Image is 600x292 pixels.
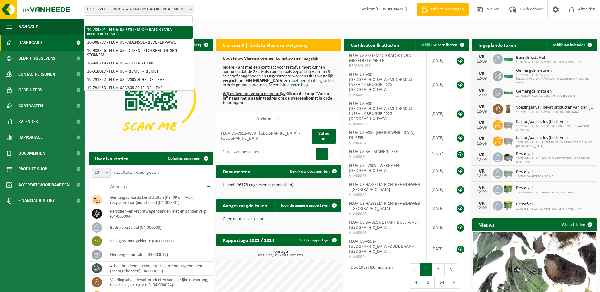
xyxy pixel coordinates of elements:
div: 12-09 [475,93,488,98]
img: WB-2500-GAL-GY-01 [503,135,514,146]
h2: Ingeplande taken [472,39,523,51]
span: Gemengde metalen [516,89,575,94]
span: FLUVIUS-VS02-[GEOGRAPHIC_DATA]/MIDDENKUST-INFRA KK BRUGGE 2025 - [GEOGRAPHIC_DATA] [349,101,415,121]
u: Iedere klant met een contract voor restafval [223,65,301,70]
td: [DATE] [427,51,450,70]
td: [DATE] [427,180,450,199]
span: Financial History [18,193,55,209]
div: VR [475,88,488,93]
td: [DATE] [427,161,450,180]
div: VR [475,185,488,190]
div: VR [475,153,488,158]
span: Navigatie [18,19,38,35]
h2: Documenten [216,165,257,177]
img: WB-5000-GAL-GY-01 [503,151,514,162]
div: 12-09 [475,142,488,146]
span: VLA900918 [349,122,422,127]
a: Bekijk rapportage [294,234,341,246]
div: 12-09 [475,59,488,64]
span: 10-733591 - FLUVIUS SYSTEM OPERATOR CVBA - MERELBEKE-MELLE [84,5,194,14]
span: Karton/papier, los (bedrijven) [516,119,594,125]
div: VR [475,169,488,174]
p: Geen data beschikbaar. [223,217,335,222]
span: 10-791609 - FLUVIUS VS52-INFRA/GEBOUW-E [516,94,575,98]
span: Gemengde metalen [516,68,594,73]
a: Ophaling aanvragen [163,152,213,165]
span: FLUVIUS HASSELT/TRICHTERHEIDEWEG - [GEOGRAPHIC_DATA] [349,182,420,192]
td: [DATE] [427,237,450,261]
div: 12-09 [475,206,488,210]
span: 10 [92,168,111,178]
td: [DATE] [427,70,450,99]
b: Dit is wettelijk verplicht in [GEOGRAPHIC_DATA] [223,74,333,83]
label: resultaten weergeven [114,170,159,175]
div: 12-09 [475,76,488,81]
u: Wij maken het voor u eenvoudig. [223,92,285,96]
span: RED25001235 [349,64,422,69]
h2: Vlarema 9 | Update Vlaamse wetgeving [216,39,314,51]
td: bedrijfsrestafval (04-000008) [105,221,213,234]
div: 12-09 [475,109,488,114]
li: 10-791352 - FLUVIUS - VS05 SCHELDE LIEVE [85,76,193,84]
button: Previous [306,148,316,160]
span: 10-799155 - FLUVIUS-VS02-[GEOGRAPHIC_DATA] [516,110,594,114]
button: 4 [410,276,422,289]
span: Bekijk uw documenten [290,169,330,173]
td: FLUVIUS-VS52-WERF [GEOGRAPHIC_DATA] - [GEOGRAPHIC_DATA] [216,126,306,145]
li: 10-933326 - FLUVIUS - DILSEN - STOKKEM - DILSEN-STOKKEM [85,47,193,59]
div: VR [475,71,488,76]
span: Restafval [516,202,582,207]
a: Bekijk uw certificaten [415,39,468,51]
span: Restafval [516,152,594,157]
button: 1 [316,148,328,160]
span: 10-791624 - FLUVIUS-OPLEIDINGSCENTRUM MELLE-BLOK OPLEIDING [516,157,594,164]
td: [DATE] [427,199,450,218]
td: gemengde metalen (04-000017) [105,248,213,262]
span: 10-870820 - FLUVIUS-GENK TOEKOMSTLAAN [516,191,574,195]
span: 10-927854 - FLUVIUS-VS05-SINT-DENIJS-WESTREM [516,60,582,64]
img: WB-2500-GAL-GY-04 [503,167,514,178]
span: FLUVIUS HASSELT/TRICHTERHEIDEWEG - [GEOGRAPHIC_DATA] [349,201,420,211]
h2: Nieuws [472,218,501,231]
a: Offerte aanvragen [417,3,469,16]
b: Update uw Vlarema overeenkomst zo snel mogelijk! [223,56,320,61]
img: WB-1100-HPE-GN-50 [503,184,514,194]
span: FLUVIUS SYSTEM OPERATOR CVBA - MERELBEKE-MELLE [349,53,413,63]
span: Contracten [18,98,43,114]
td: vlak glas, niet gekleurd (04-000011) [105,234,213,248]
span: Contactpersonen [18,66,55,82]
span: VLA903384 [349,155,422,160]
a: Alle artikelen [557,218,596,231]
span: VLA903394 [349,254,422,259]
span: Acceptatievoorwaarden [18,177,70,193]
td: gemengde harde kunststoffen (PE, PP en PVC), recycleerbaar (industrieel) (04-000001) [105,193,213,207]
h3: Tonnage [220,250,341,257]
span: VLA903389 [349,192,422,198]
div: 1 tot 1 van 1 resultaten [220,147,259,161]
p: moet kunnen aantonen dat de 29 afvalstromen zoals bepaald in Vlarema 9 selectief aangeboden en ui... [223,57,335,105]
h2: Uw afvalstoffen [89,152,135,164]
div: VR [475,201,488,206]
div: VR [475,54,488,59]
span: Afvalstof [110,185,128,190]
span: 2024: 4152,142 t - 2025: 2057,770 t [220,254,341,257]
span: VLA900919 [349,93,422,98]
span: FLUVIUS - VS05 - WERF GENT - [GEOGRAPHIC_DATA] [349,163,403,173]
span: FLUVIUS BV-BLOK E (KANT DIJLE)-GAS - [GEOGRAPHIC_DATA] [349,220,418,230]
span: FLUVIUS BV - BINNEN - EKE [349,149,398,154]
div: 12-09 [475,190,488,194]
span: Bekijk uw kalender [553,43,585,47]
img: HK-XC-10-GN-00 [503,89,514,95]
label: Zoeken: [256,116,271,121]
span: 10-799156 - [PERSON_NAME] [516,175,554,179]
td: personen -en vrachtwagenbanden met en zonder velg (04-000004) [105,207,213,221]
button: Next [328,148,338,160]
div: 12-09 [475,125,488,130]
span: Bekijk uw certificaten [420,43,457,47]
span: Bedrijfsrestafval [516,55,582,60]
strong: [PERSON_NAME] [375,7,407,12]
button: Next [449,276,459,289]
td: [DATE] [427,99,450,128]
a: Bekijk uw documenten [285,165,341,178]
span: Restafval [516,170,554,175]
